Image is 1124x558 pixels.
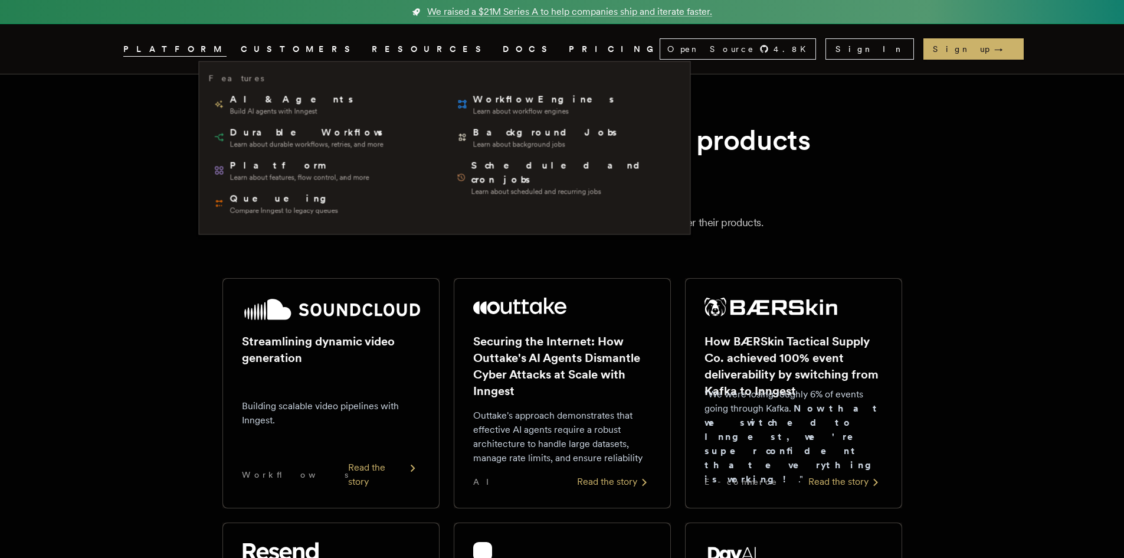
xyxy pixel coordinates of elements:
[372,42,489,57] button: RESOURCES
[427,5,712,19] span: We raised a $21M Series A to help companies ship and iterate faster.
[137,214,987,231] p: From startups to public companies, our customers chose Inngest to power their products.
[825,38,914,60] a: Sign In
[473,93,616,107] span: Workflow Engines
[452,154,681,201] a: Scheduled and cron jobsLearn about scheduled and recurring jobs
[241,42,358,57] a: CUSTOMERS
[994,43,1014,55] span: →
[808,475,883,489] div: Read the story
[230,93,355,107] span: AI & Agents
[667,43,755,55] span: Open Source
[471,187,676,197] span: Learn about scheduled and recurring jobs
[123,42,227,57] button: PLATFORM
[230,173,369,182] span: Learn about features, flow control, and more
[209,88,438,121] a: AI & AgentsBuild AI agents with Inngest
[473,476,499,488] span: AI
[704,476,778,488] span: E-commerce
[242,469,348,481] span: Workflows
[473,298,567,314] img: Outtake
[348,461,420,489] div: Read the story
[473,107,616,116] span: Learn about workflow engines
[242,399,420,428] p: Building scalable video pipelines with Inngest.
[230,192,338,206] span: Queueing
[452,88,681,121] a: Workflow EnginesLearn about workflow engines
[569,42,660,57] a: PRICING
[685,278,902,508] a: BÆRSkin Tactical Supply Co. logoHow BÆRSkin Tactical Supply Co. achieved 100% event deliverabilit...
[230,206,338,216] span: Compare Inngest to legacy queues
[230,107,355,116] span: Build AI agents with Inngest
[90,24,1034,74] nav: Global
[242,298,420,321] img: SoundCloud
[473,126,619,140] span: Background Jobs
[222,278,440,508] a: SoundCloud logoStreamlining dynamic video generationBuilding scalable video pipelines with Innges...
[704,298,838,316] img: BÆRSkin Tactical Supply Co.
[230,140,385,149] span: Learn about durable workflows, retries, and more
[473,409,651,465] p: Outtake's approach demonstrates that effective AI agents require a robust architecture to handle ...
[471,159,676,187] span: Scheduled and cron jobs
[230,159,369,173] span: Platform
[774,43,813,55] span: 4.8 K
[452,121,681,154] a: Background JobsLearn about background jobs
[242,333,420,366] h2: Streamlining dynamic video generation
[209,121,438,154] a: Durable WorkflowsLearn about durable workflows, retries, and more
[209,187,438,220] a: QueueingCompare Inngest to legacy queues
[503,42,555,57] a: DOCS
[230,126,385,140] span: Durable Workflows
[454,278,671,508] a: Outtake logoSecuring the Internet: How Outtake's AI Agents Dismantle Cyber Attacks at Scale with ...
[923,38,1024,60] a: Sign up
[209,154,438,187] a: PlatformLearn about features, flow control, and more
[704,333,883,399] h2: How BÆRSkin Tactical Supply Co. achieved 100% event deliverability by switching from Kafka to Inn...
[209,71,264,86] h3: Features
[577,475,651,489] div: Read the story
[473,140,619,149] span: Learn about background jobs
[473,333,651,399] h2: Securing the Internet: How Outtake's AI Agents Dismantle Cyber Attacks at Scale with Inngest
[704,387,883,487] p: "We were losing roughly 6% of events going through Kafka. ."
